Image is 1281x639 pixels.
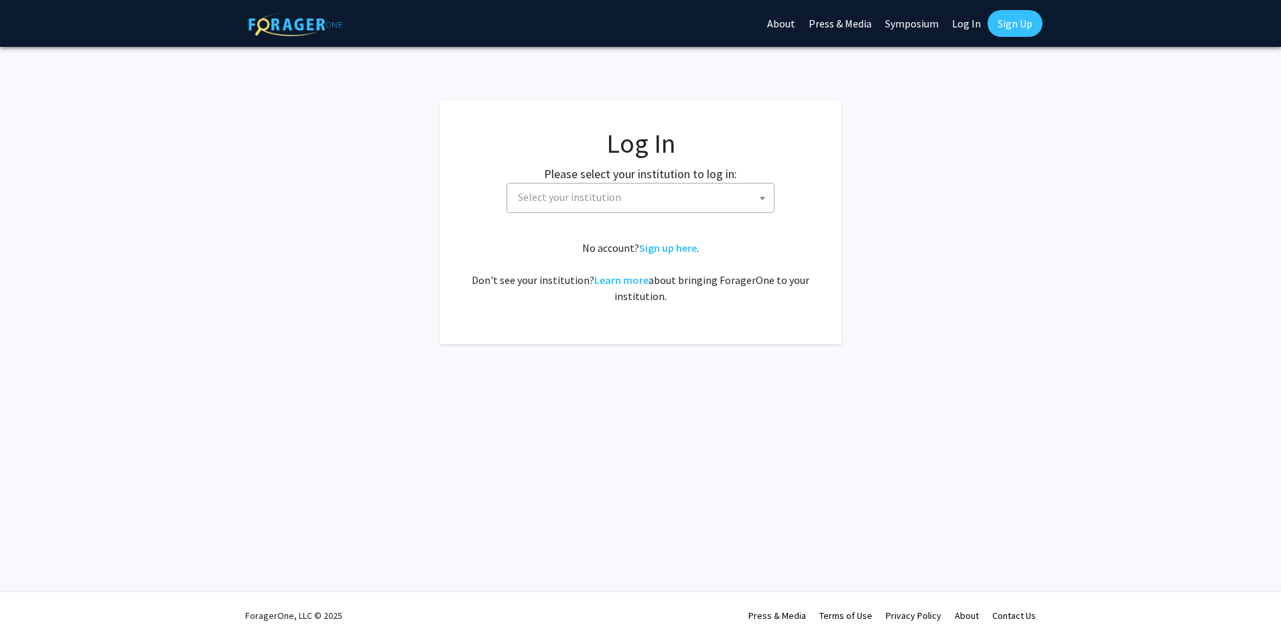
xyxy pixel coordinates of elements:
[955,610,979,622] a: About
[518,190,621,204] span: Select your institution
[639,241,697,255] a: Sign up here
[594,273,649,287] a: Learn more about bringing ForagerOne to your institution
[819,610,872,622] a: Terms of Use
[748,610,806,622] a: Press & Media
[544,165,737,183] label: Please select your institution to log in:
[507,183,774,213] span: Select your institution
[992,610,1036,622] a: Contact Us
[886,610,941,622] a: Privacy Policy
[466,240,815,304] div: No account? . Don't see your institution? about bringing ForagerOne to your institution.
[245,592,342,639] div: ForagerOne, LLC © 2025
[466,127,815,159] h1: Log In
[513,184,774,211] span: Select your institution
[249,13,342,36] img: ForagerOne Logo
[988,10,1042,37] a: Sign Up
